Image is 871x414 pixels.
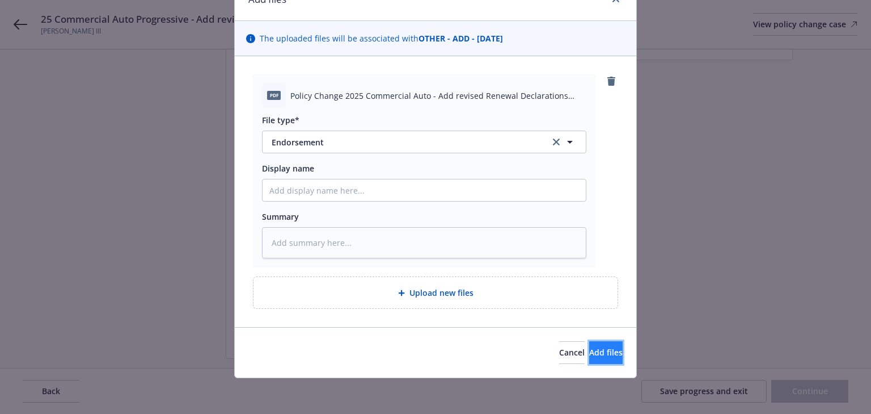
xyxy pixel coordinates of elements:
[272,136,534,148] span: Endorsement
[549,135,563,149] a: clear selection
[260,32,503,44] span: The uploaded files will be associated with
[262,131,586,153] button: Endorsementclear selection
[409,287,473,299] span: Upload new files
[263,179,586,201] input: Add display name here...
[253,277,618,309] div: Upload new files
[559,341,585,364] button: Cancel
[589,347,623,358] span: Add files
[559,347,585,358] span: Cancel
[418,33,503,44] strong: OTHER - ADD - [DATE]
[262,211,299,222] span: Summary
[262,163,314,174] span: Display name
[267,91,281,99] span: pdf
[604,74,618,88] a: remove
[589,341,623,364] button: Add files
[290,90,586,102] span: Policy Change 2025 Commercial Auto - Add revised Renewal Declarations Page.pdf
[262,115,299,126] span: File type*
